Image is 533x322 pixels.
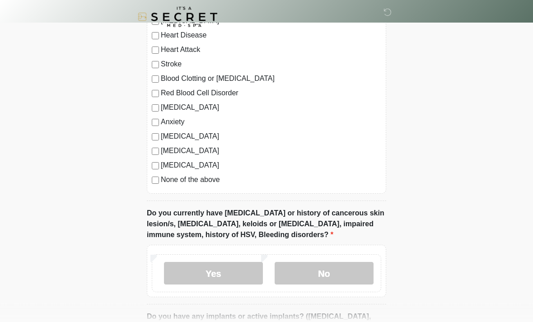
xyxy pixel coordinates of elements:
label: Blood Clotting or [MEDICAL_DATA] [161,74,381,84]
input: [MEDICAL_DATA] [152,148,159,155]
label: None of the above [161,175,381,186]
label: Heart Disease [161,30,381,41]
label: Do you currently have [MEDICAL_DATA] or history of cancerous skin lesion/s, [MEDICAL_DATA], keloi... [147,208,386,241]
label: No [275,262,374,285]
input: Stroke [152,61,159,69]
label: [MEDICAL_DATA] [161,103,381,113]
input: Anxiety [152,119,159,126]
label: Red Blood Cell Disorder [161,88,381,99]
input: [MEDICAL_DATA] [152,163,159,170]
label: Stroke [161,59,381,70]
input: Heart Attack [152,47,159,54]
img: It's A Secret Med Spa Logo [138,7,217,27]
input: [MEDICAL_DATA] [152,134,159,141]
label: [MEDICAL_DATA] [161,160,381,171]
label: [MEDICAL_DATA] [161,131,381,142]
label: Anxiety [161,117,381,128]
input: Red Blood Cell Disorder [152,90,159,98]
input: Blood Clotting or [MEDICAL_DATA] [152,76,159,83]
input: None of the above [152,177,159,184]
input: [MEDICAL_DATA] [152,105,159,112]
label: Heart Attack [161,45,381,56]
label: [MEDICAL_DATA] [161,146,381,157]
input: Heart Disease [152,33,159,40]
label: Yes [164,262,263,285]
